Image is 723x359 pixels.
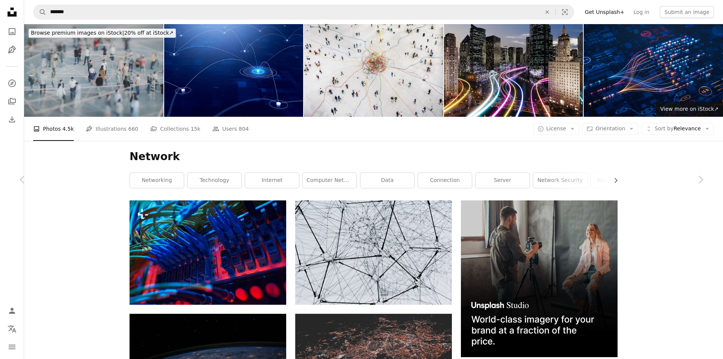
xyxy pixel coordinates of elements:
[5,94,20,109] a: Collections
[34,5,46,19] button: Search Unsplash
[24,24,163,117] img: Defocused people in futuristic street
[191,125,200,133] span: 15k
[29,29,176,38] div: 20% off at iStock ↗
[444,24,583,117] img: Smart city with glowing light trails
[295,200,452,305] img: low-angle photography of metal structure
[609,173,618,188] button: scroll list to the right
[418,173,472,188] a: connection
[31,30,124,36] span: Browse premium images on iStock |
[5,112,20,127] a: Download History
[295,249,452,256] a: low-angle photography of metal structure
[591,173,645,188] a: network people
[188,173,241,188] a: technology
[582,123,638,135] button: Orientation
[654,125,673,131] span: Sort by
[33,5,574,20] form: Find visuals sitewide
[580,6,629,18] a: Get Unsplash+
[360,173,414,188] a: data
[660,106,718,112] span: View more on iStock ↗
[584,24,723,117] img: AI powers big data analysis and automation workflows, showcasing neural networks and data streams...
[539,5,555,19] button: Clear
[678,144,723,216] a: Next
[533,123,580,135] button: License
[5,303,20,318] a: Log in / Sign up
[461,200,618,357] img: file-1715651741414-859baba4300dimage
[130,200,286,305] img: Blue optical fiber cables inserted into ports of switch panel inside server rack
[546,125,566,131] span: License
[86,117,138,141] a: Illustrations 660
[5,76,20,91] a: Explore
[629,6,654,18] a: Log in
[595,125,625,131] span: Orientation
[245,173,299,188] a: internet
[130,150,618,163] h1: Network
[24,24,180,42] a: Browse premium images on iStock|20% off at iStock↗
[5,24,20,39] a: Photos
[212,117,249,141] a: Users 804
[656,102,723,117] a: View more on iStock↗
[5,321,20,336] button: Language
[641,123,714,135] button: Sort byRelevance
[130,249,286,256] a: Blue optical fiber cables inserted into ports of switch panel inside server rack
[239,125,249,133] span: 804
[304,24,443,117] img: Aerial view of crowd connected by colouful lines
[5,42,20,57] a: Illustrations
[128,125,139,133] span: 660
[150,117,200,141] a: Collections 15k
[556,5,574,19] button: Visual search
[533,173,587,188] a: network security
[130,173,184,188] a: networking
[5,339,20,354] button: Menu
[654,125,701,133] span: Relevance
[164,24,304,117] img: Concept of Network, internet communication. 3d illustration
[303,173,357,188] a: computer network
[476,173,529,188] a: server
[660,6,714,18] button: Submit an image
